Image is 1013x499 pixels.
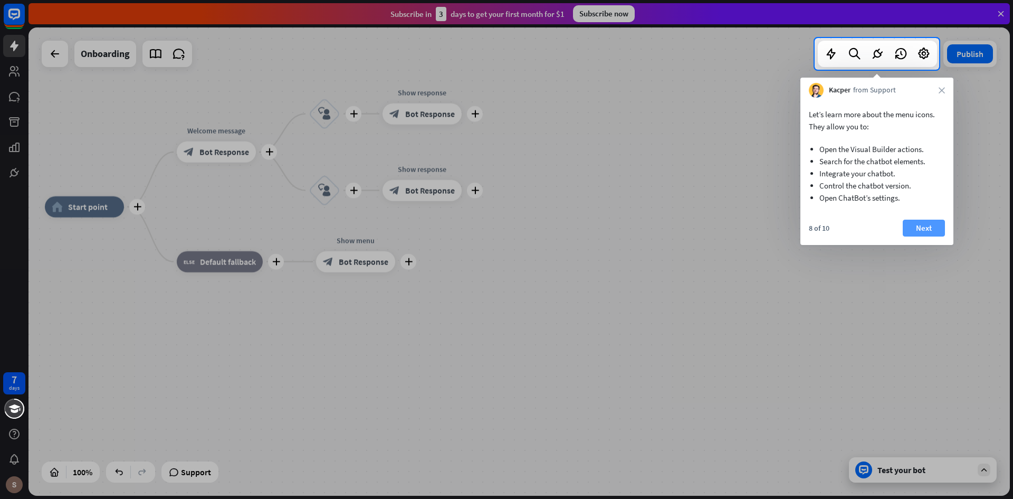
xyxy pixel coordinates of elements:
[819,155,934,167] li: Search for the chatbot elements.
[819,180,934,192] li: Control the chatbot version.
[903,220,945,237] button: Next
[853,85,896,96] span: from Support
[829,85,850,96] span: Kacper
[939,87,945,93] i: close
[8,4,40,36] button: Open LiveChat chat widget
[809,223,829,233] div: 8 of 10
[809,108,945,133] p: Let’s learn more about the menu icons. They allow you to:
[819,192,934,204] li: Open ChatBot’s settings.
[819,143,934,155] li: Open the Visual Builder actions.
[819,167,934,180] li: Integrate your chatbot.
